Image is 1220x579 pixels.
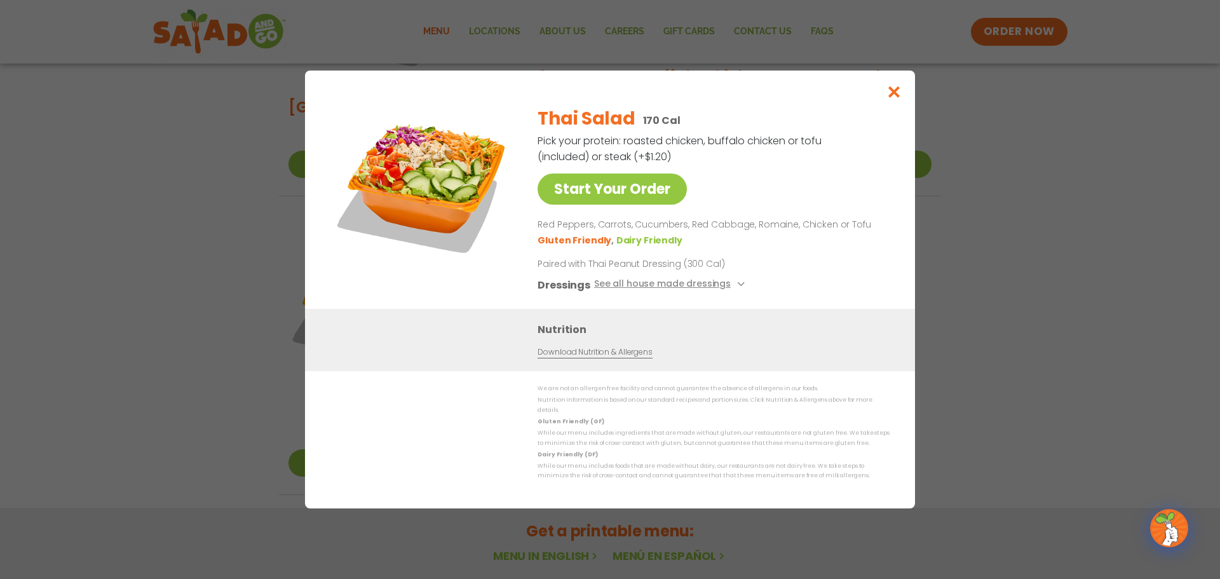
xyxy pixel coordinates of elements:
img: wpChatIcon [1151,510,1187,546]
button: Close modal [874,71,915,113]
p: Paired with Thai Peanut Dressing (300 Cal) [538,257,773,271]
button: See all house made dressings [594,277,749,293]
h3: Nutrition [538,322,896,337]
p: Nutrition information is based on our standard recipes and portion sizes. Click Nutrition & Aller... [538,395,890,415]
p: Red Peppers, Carrots, Cucumbers, Red Cabbage, Romaine, Chicken or Tofu [538,217,884,233]
strong: Gluten Friendly (GF) [538,418,604,425]
strong: Dairy Friendly (DF) [538,451,597,458]
a: Start Your Order [538,174,687,205]
h3: Dressings [538,277,590,293]
li: Gluten Friendly [538,234,616,247]
h2: Thai Salad [538,106,635,132]
p: We are not an allergen free facility and cannot guarantee the absence of allergens in our foods. [538,384,890,393]
a: Download Nutrition & Allergens [538,346,652,358]
p: While our menu includes ingredients that are made without gluten, our restaurants are not gluten ... [538,428,890,448]
img: Featured product photo for Thai Salad [334,96,512,274]
p: While our menu includes foods that are made without dairy, our restaurants are not dairy free. We... [538,461,890,481]
p: 170 Cal [643,112,681,128]
p: Pick your protein: roasted chicken, buffalo chicken or tofu (included) or steak (+$1.20) [538,133,823,165]
li: Dairy Friendly [616,234,685,247]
